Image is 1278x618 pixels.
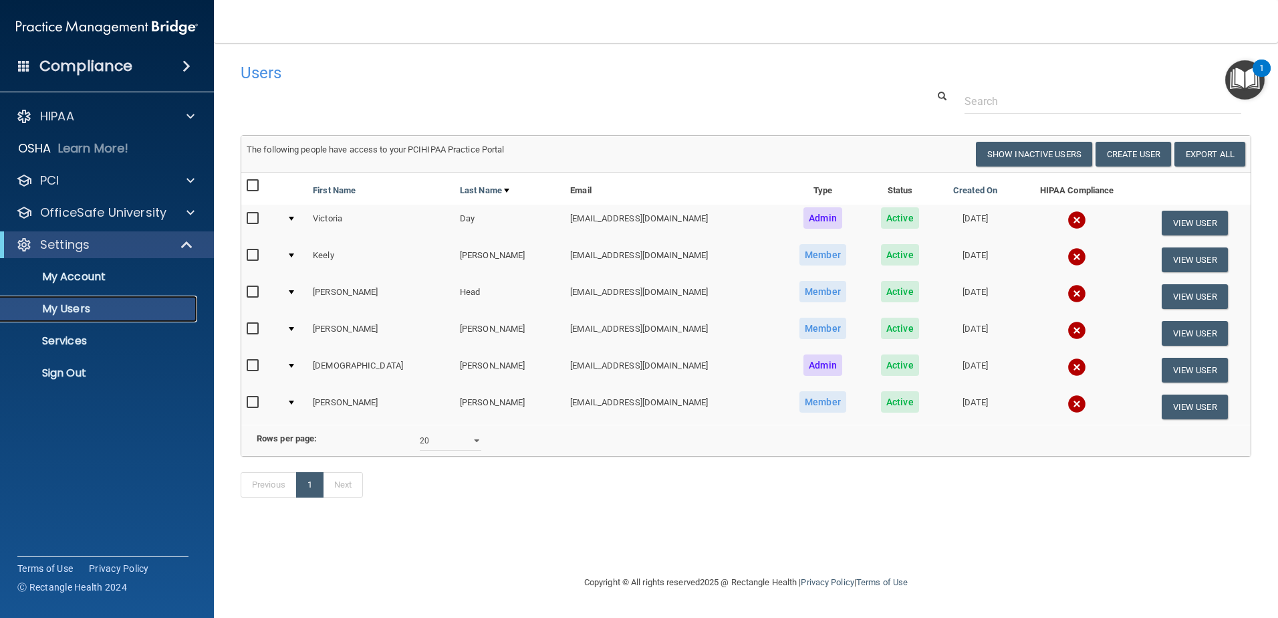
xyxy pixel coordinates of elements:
img: cross.ca9f0e7f.svg [1067,395,1086,413]
td: [EMAIL_ADDRESS][DOMAIN_NAME] [565,352,781,389]
td: [EMAIL_ADDRESS][DOMAIN_NAME] [565,389,781,425]
span: Ⓒ Rectangle Health 2024 [17,581,127,594]
p: OfficeSafe University [40,205,166,221]
a: Export All [1174,142,1245,167]
td: [EMAIL_ADDRESS][DOMAIN_NAME] [565,315,781,352]
p: Learn More! [58,140,129,157]
button: View User [1162,247,1228,272]
button: Show Inactive Users [976,142,1092,167]
td: [EMAIL_ADDRESS][DOMAIN_NAME] [565,241,781,278]
td: [PERSON_NAME] [455,389,565,425]
th: Type [781,173,865,205]
h4: Users [241,64,822,82]
a: Settings [16,237,194,253]
div: Copyright © All rights reserved 2025 @ Rectangle Health | | [502,561,990,604]
img: PMB logo [16,14,198,41]
img: cross.ca9f0e7f.svg [1067,247,1086,266]
td: [PERSON_NAME] [307,389,455,425]
a: OfficeSafe University [16,205,195,221]
img: cross.ca9f0e7f.svg [1067,358,1086,377]
td: [PERSON_NAME] [455,352,565,389]
b: Rows per page: [257,433,317,443]
span: Active [881,354,919,376]
a: HIPAA [16,108,195,124]
td: [DEMOGRAPHIC_DATA] [307,352,455,389]
p: My Users [9,302,191,316]
td: [DATE] [935,352,1015,389]
span: Active [881,207,919,229]
button: Create User [1096,142,1171,167]
span: Member [799,318,846,339]
h4: Compliance [39,57,132,76]
td: [DATE] [935,315,1015,352]
a: Previous [241,472,297,498]
span: Member [799,244,846,266]
th: Status [864,173,935,205]
td: [PERSON_NAME] [455,241,565,278]
td: [DATE] [935,241,1015,278]
p: PCI [40,173,59,189]
p: Sign Out [9,367,191,380]
a: 1 [296,472,324,498]
div: 1 [1259,68,1264,86]
p: HIPAA [40,108,74,124]
img: cross.ca9f0e7f.svg [1067,284,1086,303]
td: Head [455,278,565,315]
a: PCI [16,173,195,189]
p: OSHA [18,140,51,157]
p: Services [9,334,191,348]
td: Victoria [307,205,455,241]
th: HIPAA Compliance [1015,173,1139,205]
button: View User [1162,211,1228,235]
a: Privacy Policy [89,562,149,575]
img: cross.ca9f0e7f.svg [1067,211,1086,229]
td: [DATE] [935,389,1015,425]
td: [EMAIL_ADDRESS][DOMAIN_NAME] [565,205,781,241]
button: View User [1162,358,1228,383]
span: Member [799,391,846,413]
span: Active [881,281,919,302]
a: Terms of Use [856,577,908,587]
td: [DATE] [935,205,1015,241]
button: View User [1162,284,1228,309]
span: Admin [803,207,842,229]
td: [DATE] [935,278,1015,315]
span: Active [881,244,919,266]
p: Settings [40,237,90,253]
td: [PERSON_NAME] [307,315,455,352]
iframe: Drift Widget Chat Controller [1047,523,1262,577]
a: Next [323,472,363,498]
td: [PERSON_NAME] [307,278,455,315]
span: Active [881,318,919,339]
img: cross.ca9f0e7f.svg [1067,321,1086,340]
th: Email [565,173,781,205]
a: Created On [953,183,997,199]
td: [EMAIL_ADDRESS][DOMAIN_NAME] [565,278,781,315]
a: Last Name [460,183,509,199]
td: Keely [307,241,455,278]
a: Terms of Use [17,562,73,575]
p: My Account [9,270,191,284]
a: Privacy Policy [801,577,854,587]
span: Admin [803,354,842,376]
button: Open Resource Center, 1 new notification [1225,60,1265,100]
td: Day [455,205,565,241]
button: View User [1162,395,1228,419]
span: The following people have access to your PCIHIPAA Practice Portal [247,144,505,154]
span: Member [799,281,846,302]
a: First Name [313,183,356,199]
button: View User [1162,321,1228,346]
span: Active [881,391,919,413]
input: Search [965,89,1241,114]
td: [PERSON_NAME] [455,315,565,352]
